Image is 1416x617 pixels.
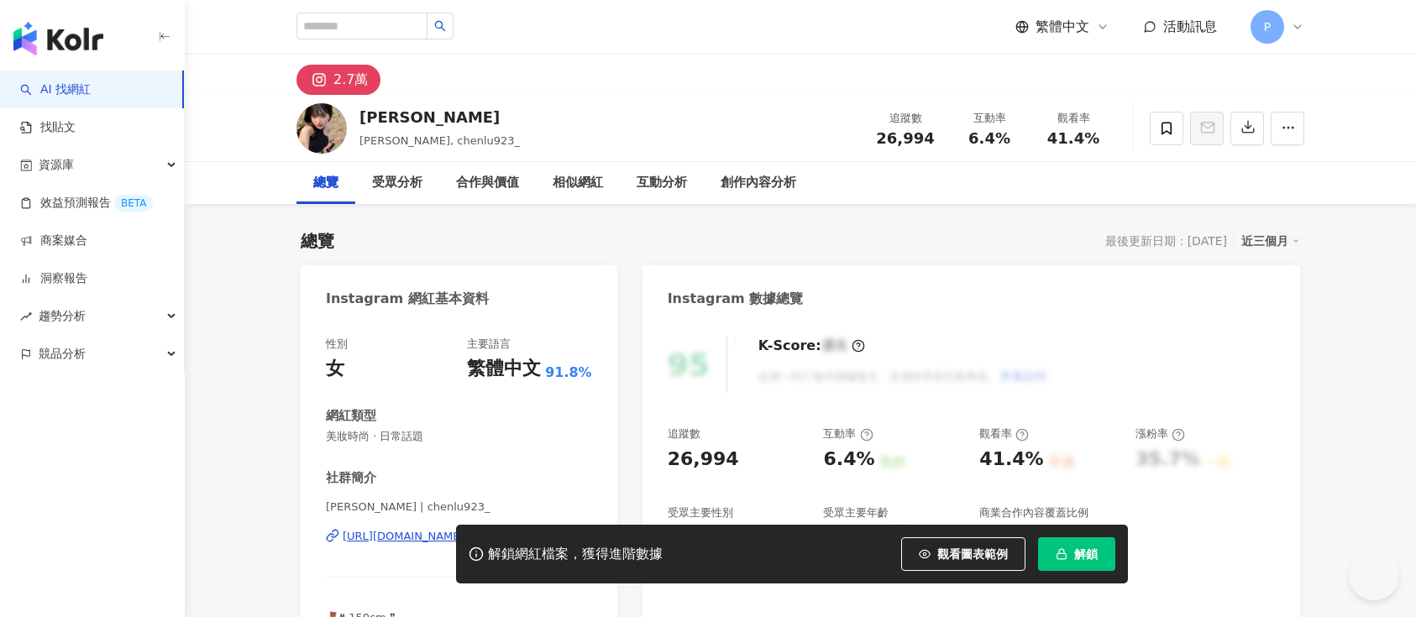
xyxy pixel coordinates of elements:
[823,505,889,520] div: 受眾主要年齡
[1264,18,1271,36] span: P
[359,134,520,147] span: [PERSON_NAME], chenlu923_
[39,335,86,373] span: 競品分析
[467,337,511,352] div: 主要語言
[296,103,347,154] img: KOL Avatar
[326,407,376,425] div: 網紅類型
[326,290,489,308] div: Instagram 網紅基本資料
[326,356,344,382] div: 女
[359,107,520,128] div: [PERSON_NAME]
[823,447,874,473] div: 6.4%
[937,547,1008,561] span: 觀看圖表範例
[467,356,541,382] div: 繁體中文
[296,65,380,95] button: 2.7萬
[668,426,700,442] div: 追蹤數
[20,233,87,249] a: 商案媒合
[326,337,348,352] div: 性別
[1241,230,1300,252] div: 近三個月
[721,173,796,193] div: 創作內容分析
[20,311,32,322] span: rise
[13,22,103,55] img: logo
[968,130,1010,147] span: 6.4%
[1163,18,1217,34] span: 活動訊息
[637,173,687,193] div: 互動分析
[1047,130,1099,147] span: 41.4%
[333,68,368,92] div: 2.7萬
[957,110,1021,127] div: 互動率
[1038,537,1115,571] button: 解鎖
[456,173,519,193] div: 合作與價值
[873,110,937,127] div: 追蹤數
[668,290,804,308] div: Instagram 數據總覽
[823,426,873,442] div: 互動率
[20,270,87,287] a: 洞察報告
[758,337,865,355] div: K-Score :
[1036,18,1089,36] span: 繁體中文
[1105,234,1227,248] div: 最後更新日期：[DATE]
[326,429,592,444] span: 美妝時尚 · 日常話題
[488,546,663,563] div: 解鎖網紅檔案，獲得進階數據
[545,363,592,382] span: 91.8%
[876,129,934,147] span: 26,994
[1074,547,1098,561] span: 解鎖
[668,447,739,473] div: 26,994
[301,229,334,253] div: 總覽
[979,447,1043,473] div: 41.4%
[668,505,733,520] div: 受眾主要性別
[553,173,603,193] div: 相似網紅
[39,297,86,335] span: 趨勢分析
[979,426,1029,442] div: 觀看率
[1041,110,1105,127] div: 觀看率
[326,499,592,515] span: [PERSON_NAME] | chenlu923_
[372,173,422,193] div: 受眾分析
[20,119,76,136] a: 找貼文
[20,81,91,98] a: searchAI 找網紅
[39,146,74,184] span: 資源庫
[979,505,1088,520] div: 商業合作內容覆蓋比例
[1135,426,1185,442] div: 漲粉率
[901,537,1025,571] button: 觀看圖表範例
[20,195,153,212] a: 效益預測報告BETA
[326,469,376,487] div: 社群簡介
[313,173,338,193] div: 總覽
[434,20,446,32] span: search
